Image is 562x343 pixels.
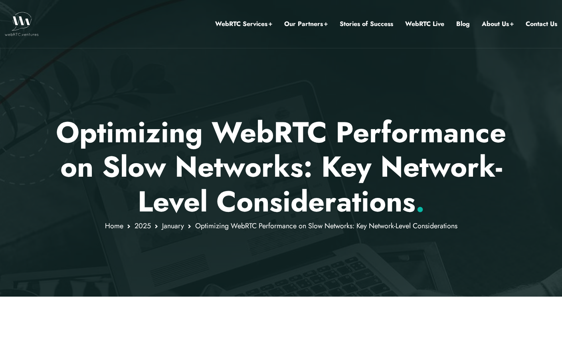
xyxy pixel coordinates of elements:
a: Stories of Success [340,19,393,29]
span: . [416,181,425,222]
a: About Us [482,19,514,29]
a: Home [105,221,123,231]
a: Our Partners [284,19,328,29]
a: January [162,221,184,231]
span: Optimizing WebRTC Performance on Slow Networks: Key Network-Level Considerations [195,221,457,231]
a: Blog [456,19,470,29]
a: WebRTC Live [405,19,444,29]
p: Optimizing WebRTC Performance on Slow Networks: Key Network-Level Considerations [47,115,515,219]
a: 2025 [135,221,151,231]
a: WebRTC Services [215,19,272,29]
a: Contact Us [526,19,557,29]
img: WebRTC.ventures [5,12,39,36]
